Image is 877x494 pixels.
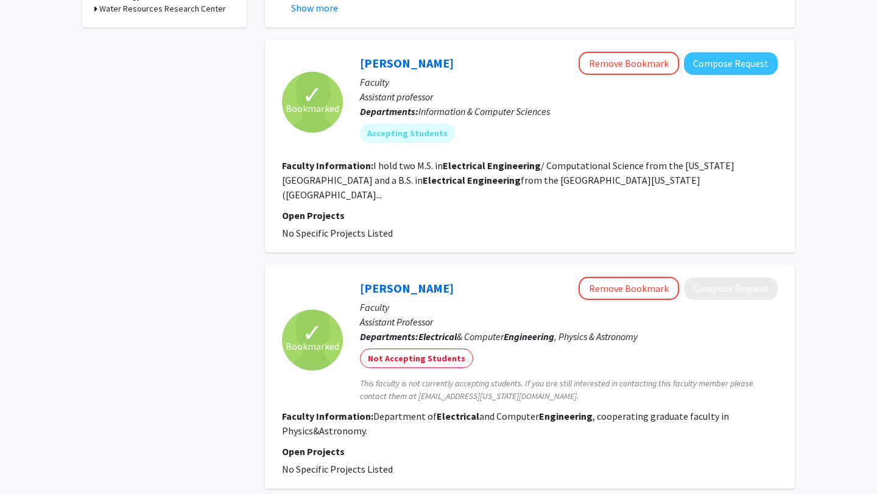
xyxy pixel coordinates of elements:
a: [PERSON_NAME] [360,55,454,71]
b: Departments: [360,330,418,343]
span: Bookmarked [286,101,339,116]
span: ✓ [302,89,323,101]
mat-chip: Accepting Students [360,123,455,143]
span: No Specific Projects Listed [282,227,393,239]
b: Electrical [423,174,465,186]
fg-read-more: Department of and Computer , cooperating graduate faculty in Physics&Astronomy. [282,410,729,437]
b: Electrical [443,159,485,172]
p: Assistant professor [360,89,778,104]
b: Departments: [360,105,418,117]
b: Electrical [437,410,479,422]
b: Engineering [539,410,593,422]
mat-chip: Not Accepting Students [360,349,473,368]
b: Engineering [467,174,521,186]
button: Compose Request to Haopeng Zhang [684,52,778,75]
span: & Computer , Physics & Astronomy [418,330,638,343]
p: Open Projects [282,208,778,223]
button: Show more [291,1,338,15]
b: Faculty Information: [282,410,373,422]
p: Assistant Professor [360,315,778,329]
span: Information & Computer Sciences [418,105,550,117]
button: Remove Bookmark [579,52,679,75]
span: This faculty is not currently accepting students. If you are still interested in contacting this ... [360,377,778,403]
h3: Water Resources Research Center [99,2,226,15]
b: Engineering [487,159,541,172]
span: Bookmarked [286,339,339,353]
iframe: Chat [9,439,52,485]
p: Faculty [360,300,778,315]
a: [PERSON_NAME] [360,280,454,296]
b: Electrical [418,330,457,343]
b: Faculty Information: [282,159,373,172]
p: Faculty [360,75,778,89]
p: Open Projects [282,444,778,459]
span: ✓ [302,327,323,339]
button: Compose Request to Jennifer Ott [684,277,778,300]
span: No Specific Projects Listed [282,463,393,475]
button: Remove Bookmark [579,277,679,300]
fg-read-more: I hold two M.S. in / Computational Science from the [US_STATE][GEOGRAPHIC_DATA] and a B.S. in fro... [282,159,734,201]
b: Engineering [504,330,554,343]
